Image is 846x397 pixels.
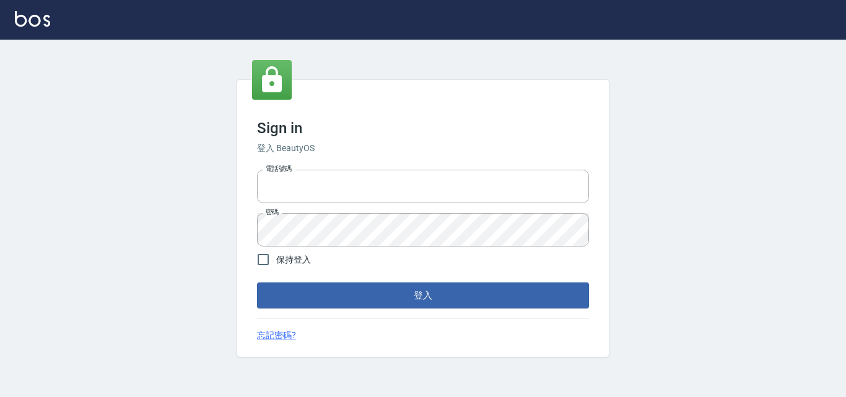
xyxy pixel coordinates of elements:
h6: 登入 BeautyOS [257,142,589,155]
button: 登入 [257,282,589,308]
a: 忘記密碼? [257,329,296,342]
h3: Sign in [257,120,589,137]
span: 保持登入 [276,253,311,266]
label: 密碼 [266,207,279,217]
img: Logo [15,11,50,27]
label: 電話號碼 [266,164,292,173]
